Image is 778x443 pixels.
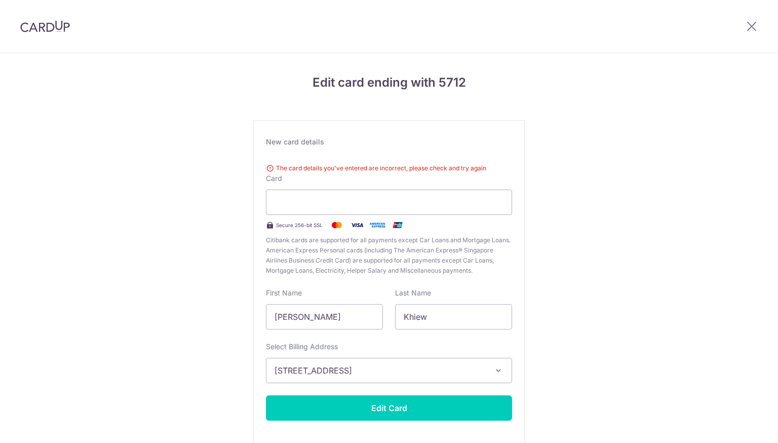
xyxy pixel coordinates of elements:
[266,395,512,421] button: Edit Card
[713,413,768,438] iframe: Opens a widget where you can find more information
[266,342,338,352] label: Select Billing Address
[266,163,512,173] div: The card details you've entered are incorrect, please check and try again
[347,219,367,231] img: Visa
[275,364,485,377] span: [STREET_ADDRESS]
[266,137,512,147] div: New card details
[266,235,512,276] span: Citibank cards are supported for all payments except Car Loans and Mortgage Loans. American Expre...
[276,221,323,229] span: Secure 256-bit SSL
[395,288,431,298] label: Last Name
[387,219,408,231] img: .alt.unionpay
[275,196,503,208] iframe: Secure card payment input frame
[266,304,383,329] input: Cardholder First Name
[266,358,512,383] button: [STREET_ADDRESS]
[395,304,512,329] input: Cardholder Last Name
[20,20,70,32] img: CardUp
[327,219,347,231] img: Mastercard
[266,173,282,183] label: Card
[253,73,525,92] h4: Edit card ending with 5712
[266,288,302,298] label: First Name
[367,219,387,231] img: .alt.amex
